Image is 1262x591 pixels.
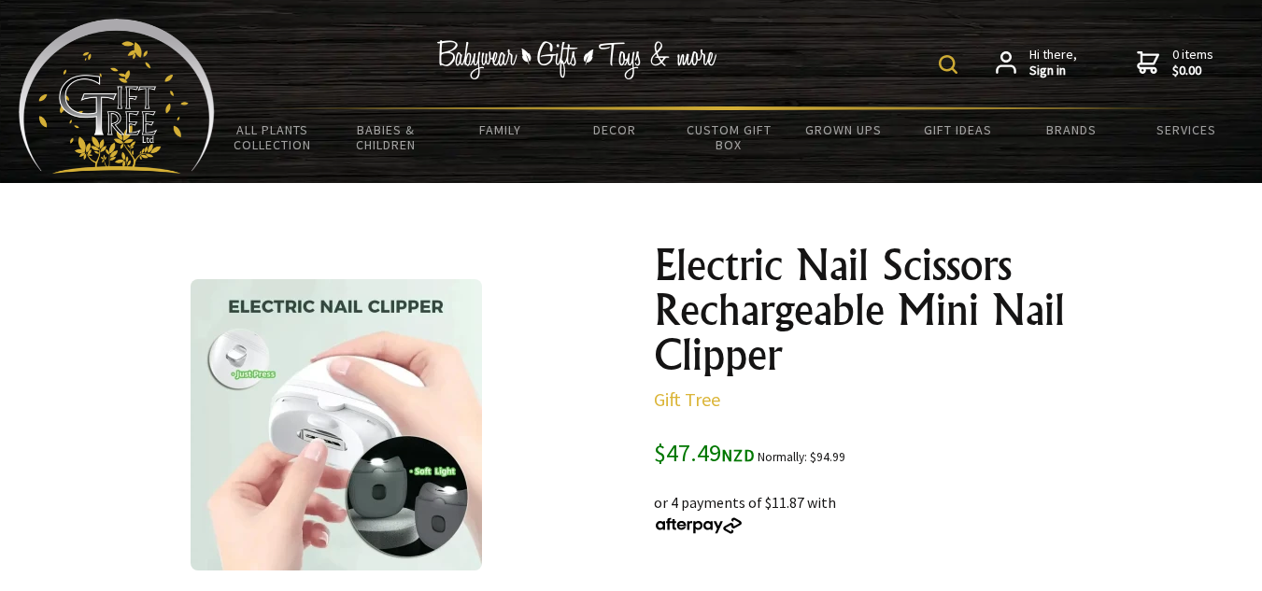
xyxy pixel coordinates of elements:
[1129,110,1243,149] a: Services
[329,110,443,164] a: Babies & Children
[758,449,845,465] small: Normally: $94.99
[215,110,329,164] a: All Plants Collection
[996,47,1077,79] a: Hi there,Sign in
[437,40,717,79] img: Babywear - Gifts - Toys & more
[19,19,215,174] img: Babyware - Gifts - Toys and more...
[1029,63,1077,79] strong: Sign in
[672,110,786,164] a: Custom Gift Box
[721,444,755,466] span: NZD
[654,517,744,534] img: Afterpay
[1137,47,1213,79] a: 0 items$0.00
[900,110,1014,149] a: Gift Ideas
[444,110,558,149] a: Family
[191,279,482,570] img: Electric Nail Scissors Rechargeable Mini Nail Clipper
[558,110,672,149] a: Decor
[654,243,1199,377] h1: Electric Nail Scissors Rechargeable Mini Nail Clipper
[654,469,1199,536] div: or 4 payments of $11.87 with
[1172,46,1213,79] span: 0 items
[1029,47,1077,79] span: Hi there,
[787,110,900,149] a: Grown Ups
[1014,110,1128,149] a: Brands
[654,437,755,468] span: $47.49
[939,55,957,74] img: product search
[654,387,720,411] a: Gift Tree
[1172,63,1213,79] strong: $0.00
